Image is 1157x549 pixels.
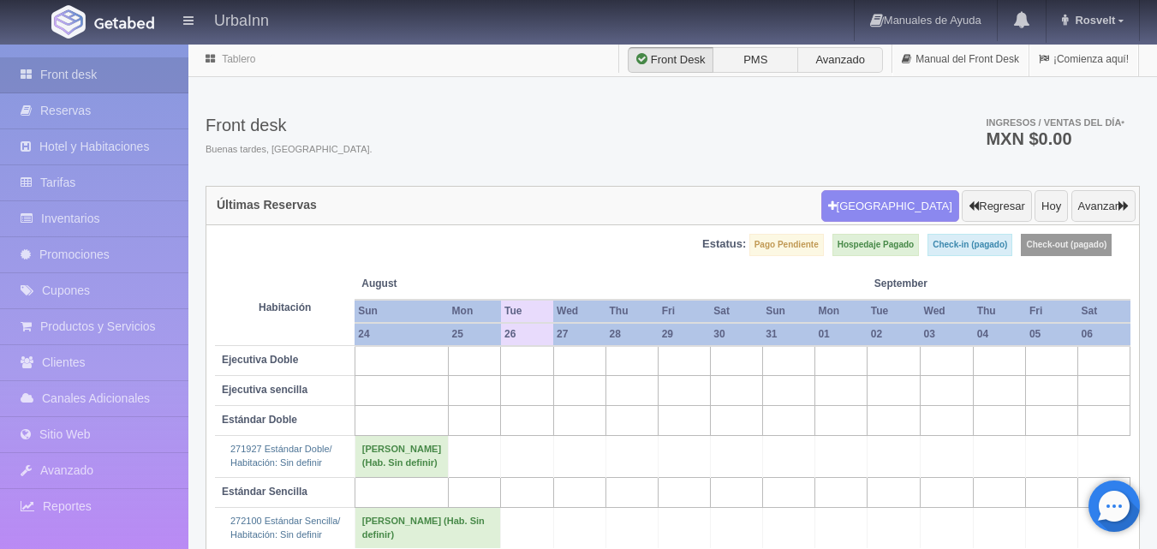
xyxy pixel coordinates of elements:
[206,116,373,134] h3: Front desk
[355,323,448,346] th: 24
[51,5,86,39] img: Getabed
[659,300,711,323] th: Fri
[222,384,307,396] b: Ejecutiva sencilla
[355,436,448,477] td: [PERSON_NAME] (Hab. Sin definir)
[659,323,711,346] th: 29
[814,300,867,323] th: Mon
[553,323,605,346] th: 27
[1021,234,1112,256] label: Check-out (pagado)
[605,300,658,323] th: Thu
[222,354,298,366] b: Ejecutiva Doble
[892,43,1029,76] a: Manual del Front Desk
[1029,43,1138,76] a: ¡Comienza aquí!
[962,190,1031,223] button: Regresar
[974,323,1026,346] th: 04
[355,507,501,548] td: [PERSON_NAME] (Hab. Sin definir)
[814,323,867,346] th: 01
[710,323,762,346] th: 30
[1071,190,1136,223] button: Avanzar
[605,323,658,346] th: 28
[501,323,553,346] th: 26
[713,47,798,73] label: PMS
[355,300,448,323] th: Sun
[762,323,814,346] th: 31
[222,414,297,426] b: Estándar Doble
[702,236,746,253] label: Estatus:
[986,117,1124,128] span: Ingresos / Ventas del día
[974,300,1026,323] th: Thu
[214,9,269,30] h4: UrbaInn
[1026,300,1078,323] th: Fri
[868,323,921,346] th: 02
[230,516,340,540] a: 272100 Estándar Sencilla/Habitación: Sin definir
[222,53,255,65] a: Tablero
[710,300,762,323] th: Sat
[1026,323,1078,346] th: 05
[832,234,919,256] label: Hospedaje Pagado
[553,300,605,323] th: Wed
[628,47,713,73] label: Front Desk
[1071,14,1115,27] span: Rosvelt
[986,130,1124,147] h3: MXN $0.00
[449,300,501,323] th: Mon
[762,300,814,323] th: Sun
[259,301,311,313] strong: Habitación
[361,277,494,291] span: August
[821,190,959,223] button: [GEOGRAPHIC_DATA]
[927,234,1012,256] label: Check-in (pagado)
[797,47,883,73] label: Avanzado
[94,16,154,29] img: Getabed
[217,199,317,212] h4: Últimas Reservas
[230,444,332,468] a: 271927 Estándar Doble/Habitación: Sin definir
[868,300,921,323] th: Tue
[1077,323,1130,346] th: 06
[449,323,501,346] th: 25
[749,234,824,256] label: Pago Pendiente
[1077,300,1130,323] th: Sat
[501,300,553,323] th: Tue
[921,300,974,323] th: Wed
[206,143,373,157] span: Buenas tardes, [GEOGRAPHIC_DATA].
[222,486,307,498] b: Estándar Sencilla
[1035,190,1068,223] button: Hoy
[921,323,974,346] th: 03
[874,277,967,291] span: September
